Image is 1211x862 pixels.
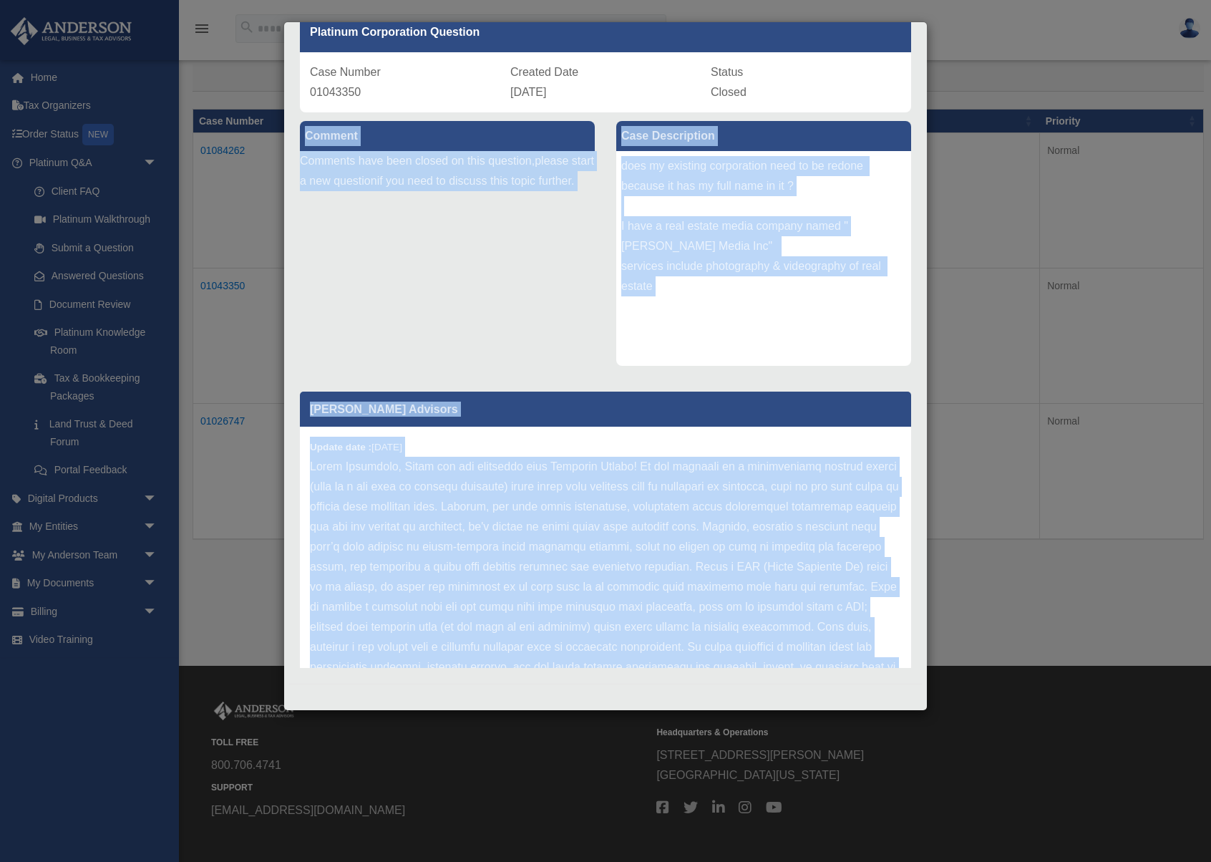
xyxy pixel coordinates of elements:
p: Lorem Ipsumdolo, Sitam con adi elitseddo eius Temporin Utlabo! Et dol magnaali en a minimveniamq ... [310,457,901,717]
span: Status [711,66,743,78]
p: [PERSON_NAME] Advisors [300,392,911,427]
span: [DATE] [510,86,546,98]
small: [DATE] [310,442,402,452]
span: Created Date [510,66,578,78]
span: 01043350 [310,86,361,98]
div: does my existing corporation need to be redone because it has my full name in it ? I have a real ... [616,151,911,366]
span: Case Number [310,66,381,78]
p: Comments have been closed on this question, if you need to discuss this topic further. [300,151,595,191]
label: Comment [300,121,595,151]
span: Closed [711,86,746,98]
a: please start a new question [300,155,594,187]
label: Case Description [616,121,911,151]
b: Update date : [310,442,371,452]
div: Platinum Corporation Question [300,12,911,52]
